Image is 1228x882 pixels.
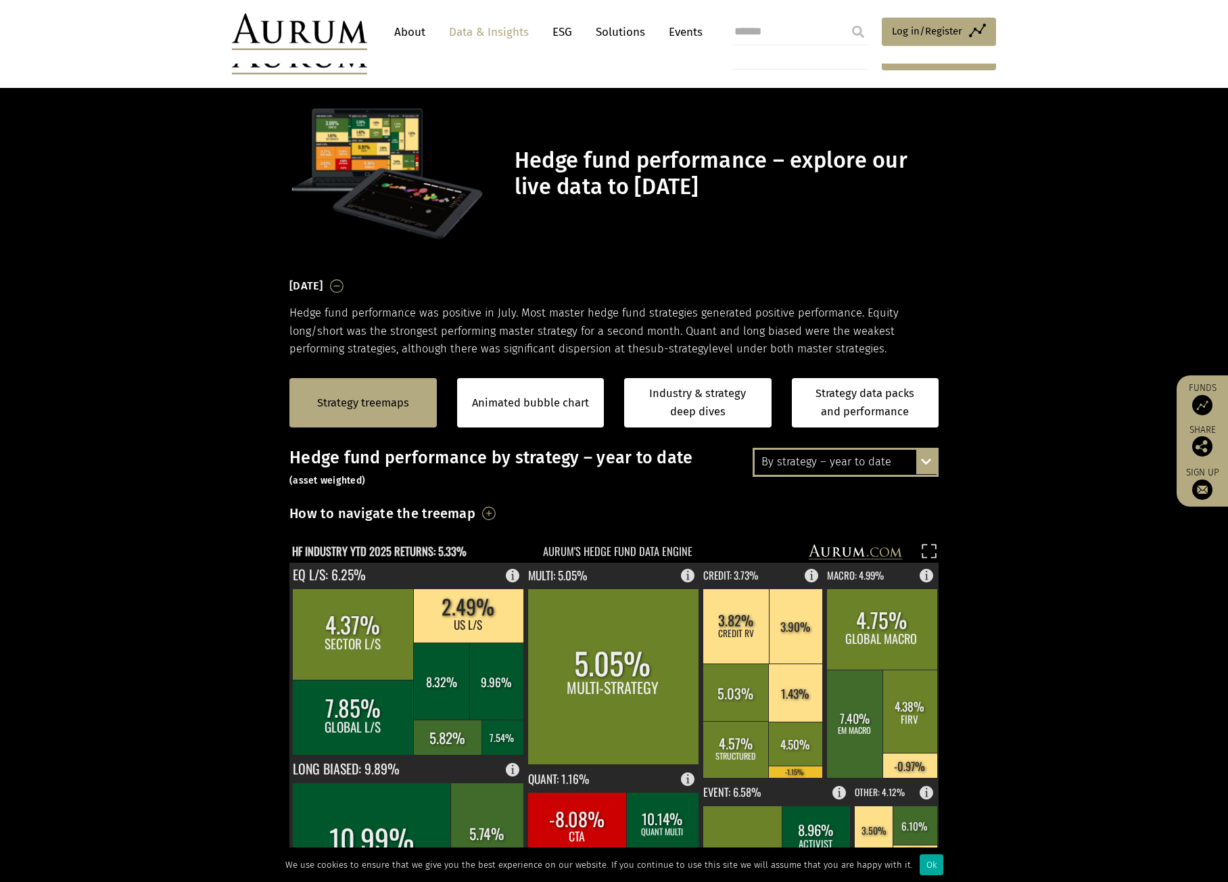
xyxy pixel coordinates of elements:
[662,20,703,45] a: Events
[546,20,579,45] a: ESG
[387,20,432,45] a: About
[232,14,367,50] img: Aurum
[882,18,996,46] a: Log in/Register
[289,448,939,488] h3: Hedge fund performance by strategy – year to date
[289,502,475,525] h3: How to navigate the treemap
[1192,395,1212,415] img: Access Funds
[515,147,935,200] h1: Hedge fund performance – explore our live data to [DATE]
[442,20,536,45] a: Data & Insights
[892,23,962,39] span: Log in/Register
[1183,382,1221,415] a: Funds
[1183,467,1221,500] a: Sign up
[289,304,939,358] p: Hedge fund performance was positive in July. Most master hedge fund strategies generated positive...
[624,378,772,427] a: Industry & strategy deep dives
[845,18,872,45] input: Submit
[645,342,709,355] span: sub-strategy
[289,475,365,486] small: (asset weighted)
[920,854,943,875] div: Ok
[472,394,589,412] a: Animated bubble chart
[755,450,937,474] div: By strategy – year to date
[1183,425,1221,457] div: Share
[289,276,323,296] h3: [DATE]
[1192,436,1212,457] img: Share this post
[317,394,409,412] a: Strategy treemaps
[1192,480,1212,500] img: Sign up to our newsletter
[792,378,939,427] a: Strategy data packs and performance
[589,20,652,45] a: Solutions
